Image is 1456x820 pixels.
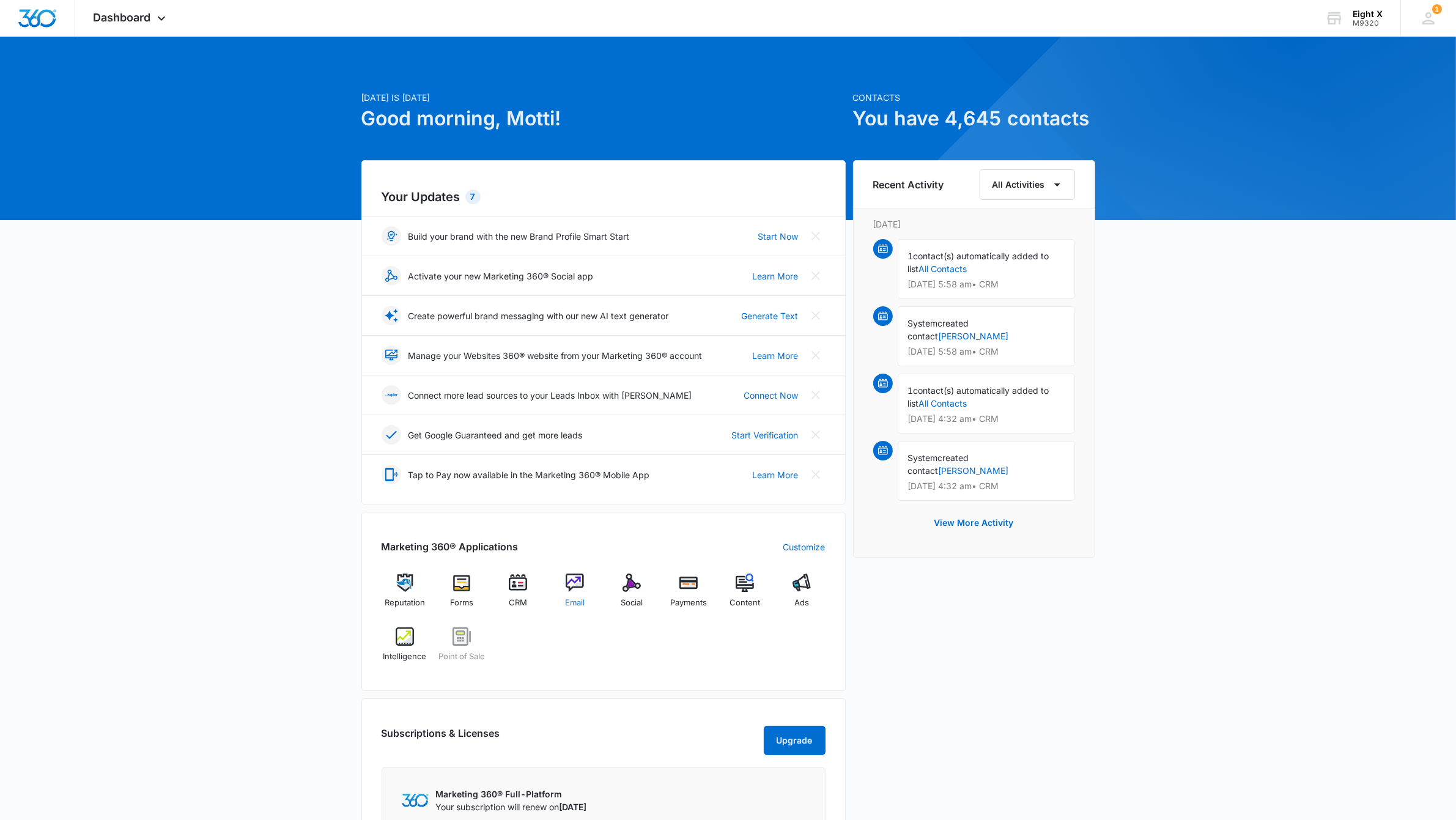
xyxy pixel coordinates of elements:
[382,539,519,554] h2: Marketing 360® Applications
[361,91,846,104] p: [DATE] is [DATE]
[919,264,967,274] a: All Contacts
[565,597,585,609] span: Email
[552,574,599,618] a: Email
[919,398,967,408] a: All Contacts
[382,726,500,750] h2: Subscriptions & Licenses
[382,574,429,618] a: Reputation
[438,651,485,663] span: Point of Sale
[408,309,669,322] p: Create powerful brand messaging with our new AI text generator
[853,91,1095,104] p: Contacts
[742,309,799,322] a: Generate Text
[438,627,485,671] a: Point of Sale
[722,574,769,618] a: Content
[806,385,826,405] button: Close
[908,318,938,328] span: System
[495,574,542,618] a: CRM
[758,230,799,243] a: Start Now
[908,482,1065,490] p: [DATE] 4:32 am • CRM
[450,597,473,609] span: Forms
[1432,4,1442,14] div: notifications count
[1432,4,1442,14] span: 1
[436,788,587,800] p: Marketing 360® Full-Platform
[980,169,1075,200] button: All Activities
[908,318,969,341] span: created contact
[408,389,692,402] p: Connect more lead sources to your Leads Inbox with [PERSON_NAME]
[939,465,1009,476] a: [PERSON_NAME]
[908,415,1065,423] p: [DATE] 4:32 am • CRM
[908,280,1065,289] p: [DATE] 5:58 am • CRM
[408,270,594,283] p: Activate your new Marketing 360® Social app
[922,508,1026,537] button: View More Activity
[908,251,1049,274] span: contact(s) automatically added to list
[908,347,1065,356] p: [DATE] 5:58 am • CRM
[402,794,429,807] img: Marketing 360 Logo
[385,597,425,609] span: Reputation
[94,11,151,24] span: Dashboard
[753,468,799,481] a: Learn More
[753,349,799,362] a: Learn More
[730,597,760,609] span: Content
[806,465,826,484] button: Close
[408,429,583,441] p: Get Google Guaranteed and get more leads
[794,597,809,609] span: Ads
[806,266,826,286] button: Close
[753,270,799,283] a: Learn More
[908,385,914,396] span: 1
[806,226,826,246] button: Close
[778,574,826,618] a: Ads
[1353,19,1383,28] div: account id
[783,541,826,553] a: Customize
[806,306,826,325] button: Close
[438,574,485,618] a: Forms
[382,627,429,671] a: Intelligence
[853,104,1095,133] h1: You have 4,645 contacts
[509,597,527,609] span: CRM
[383,651,426,663] span: Intelligence
[408,468,650,481] p: Tap to Pay now available in the Marketing 360® Mobile App
[608,574,656,618] a: Social
[560,802,587,812] span: [DATE]
[939,331,1009,341] a: [PERSON_NAME]
[670,597,707,609] span: Payments
[1353,9,1383,19] div: account name
[465,190,481,204] div: 7
[361,104,846,133] h1: Good morning, Motti!
[408,230,630,243] p: Build your brand with the new Brand Profile Smart Start
[621,597,643,609] span: Social
[908,251,914,261] span: 1
[908,452,938,463] span: System
[408,349,703,362] p: Manage your Websites 360® website from your Marketing 360® account
[806,425,826,445] button: Close
[382,188,826,206] h2: Your Updates
[764,726,826,755] button: Upgrade
[806,345,826,365] button: Close
[908,452,969,476] span: created contact
[732,429,799,441] a: Start Verification
[908,385,1049,408] span: contact(s) automatically added to list
[873,218,1075,231] p: [DATE]
[744,389,799,402] a: Connect Now
[436,800,587,813] p: Your subscription will renew on
[873,177,944,192] h6: Recent Activity
[665,574,712,618] a: Payments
